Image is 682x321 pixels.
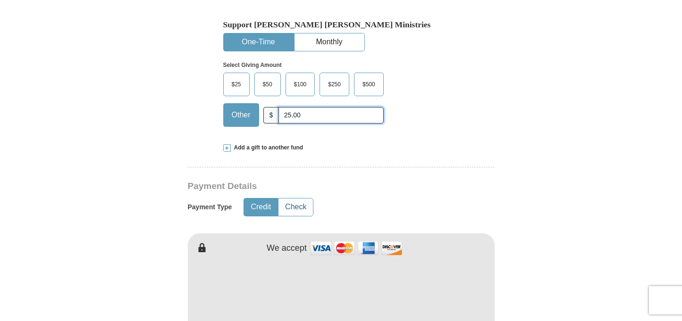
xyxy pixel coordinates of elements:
[188,203,232,211] h5: Payment Type
[224,33,294,51] button: One-Time
[258,77,277,91] span: $50
[188,181,429,192] h3: Payment Details
[323,77,345,91] span: $250
[223,20,459,30] h5: Support [PERSON_NAME] [PERSON_NAME] Ministries
[231,144,303,152] span: Add a gift to another fund
[263,107,279,123] span: $
[227,77,246,91] span: $25
[267,243,307,254] h4: We accept
[278,198,313,216] button: Check
[223,62,282,68] strong: Select Giving Amount
[244,198,278,216] button: Credit
[295,33,364,51] button: Monthly
[227,108,255,122] span: Other
[278,107,383,123] input: Other Amount
[309,238,404,258] img: credit cards accepted
[289,77,312,91] span: $100
[358,77,380,91] span: $500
